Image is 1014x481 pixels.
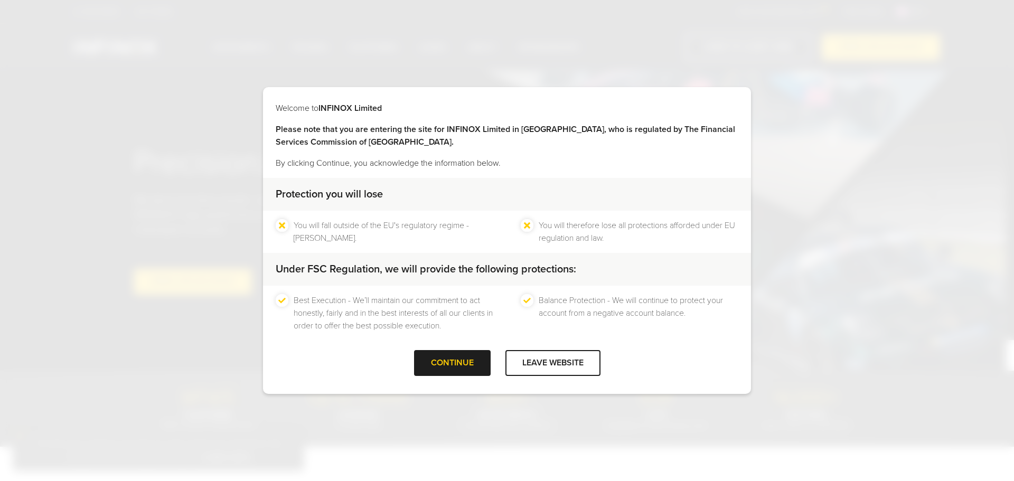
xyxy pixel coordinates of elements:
strong: Please note that you are entering the site for INFINOX Limited in [GEOGRAPHIC_DATA], who is regul... [276,124,735,147]
p: Welcome to [276,102,738,115]
li: You will fall outside of the EU's regulatory regime - [PERSON_NAME]. [294,219,493,244]
strong: Protection you will lose [276,188,383,201]
strong: INFINOX Limited [318,103,382,114]
li: Balance Protection - We will continue to protect your account from a negative account balance. [539,294,738,332]
li: You will therefore lose all protections afforded under EU regulation and law. [539,219,738,244]
strong: Under FSC Regulation, we will provide the following protections: [276,263,576,276]
div: CONTINUE [414,350,491,376]
div: LEAVE WEBSITE [505,350,600,376]
p: By clicking Continue, you acknowledge the information below. [276,157,738,169]
li: Best Execution - We’ll maintain our commitment to act honestly, fairly and in the best interests ... [294,294,493,332]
